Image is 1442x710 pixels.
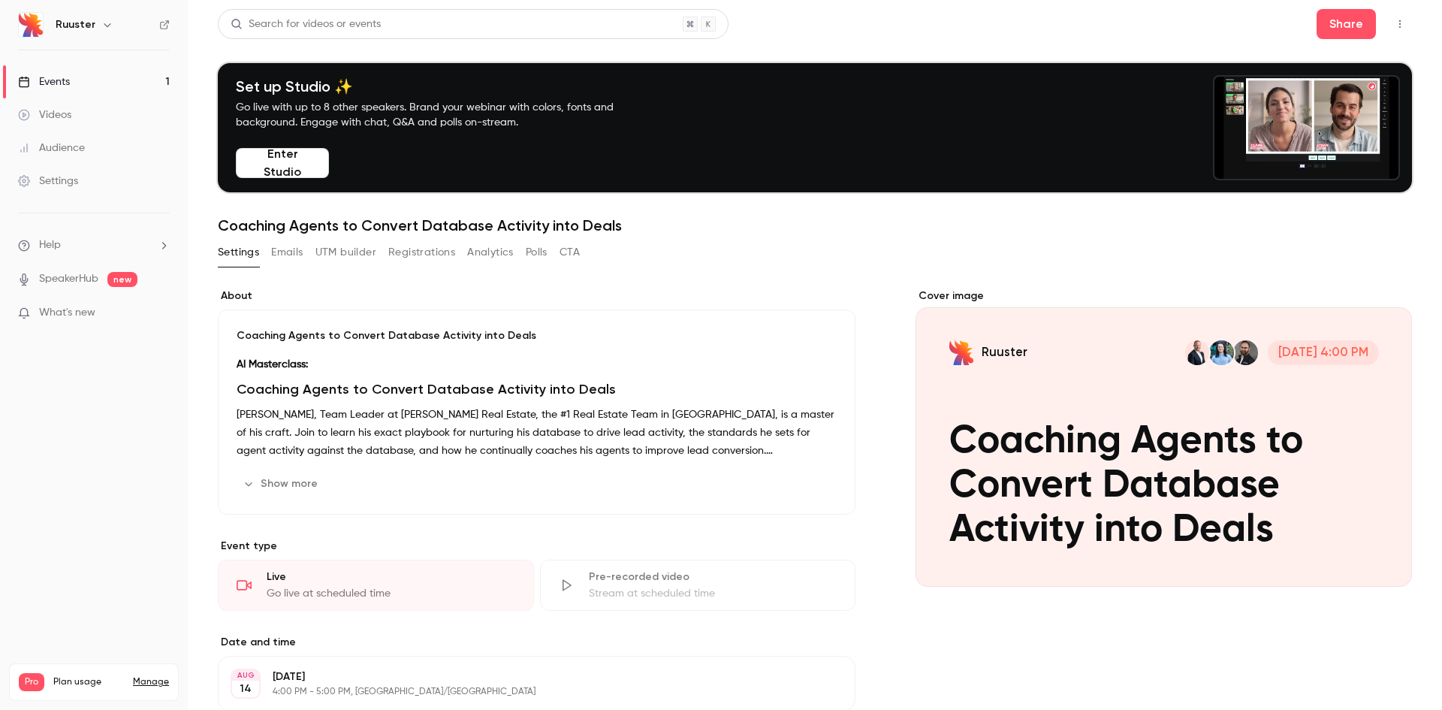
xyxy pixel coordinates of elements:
[19,13,43,37] img: Ruuster
[18,174,78,189] div: Settings
[273,669,776,684] p: [DATE]
[916,289,1412,304] label: Cover image
[388,240,455,264] button: Registrations
[1317,9,1376,39] button: Share
[589,570,837,585] div: Pre-recorded video
[218,240,259,264] button: Settings
[916,289,1412,587] section: Cover image
[19,673,44,691] span: Pro
[218,289,855,304] label: About
[39,237,61,253] span: Help
[218,635,855,650] label: Date and time
[218,216,1412,234] h1: Coaching Agents to Convert Database Activity into Deals
[133,676,169,688] a: Manage
[273,686,776,698] p: 4:00 PM - 5:00 PM, [GEOGRAPHIC_DATA]/[GEOGRAPHIC_DATA]
[237,472,327,496] button: Show more
[560,240,580,264] button: CTA
[231,17,381,32] div: Search for videos or events
[39,305,95,321] span: What's new
[589,586,837,601] div: Stream at scheduled time
[218,560,534,611] div: LiveGo live at scheduled time
[232,670,259,681] div: AUG
[18,74,70,89] div: Events
[218,539,855,554] p: Event type
[236,100,649,130] p: Go live with up to 8 other speakers. Brand your webinar with colors, fonts and background. Engage...
[152,307,170,320] iframe: Noticeable Trigger
[18,107,71,122] div: Videos
[237,381,616,397] strong: Coaching Agents to Convert Database Activity into Deals
[236,77,649,95] h4: Set up Studio ✨
[237,359,308,370] strong: AI Masterclass:
[237,406,837,460] p: [PERSON_NAME], Team Leader at [PERSON_NAME] Real Estate, the #1 Real Estate Team in [GEOGRAPHIC_D...
[18,237,170,253] li: help-dropdown-opener
[56,17,95,32] h6: Ruuster
[18,140,85,156] div: Audience
[236,148,329,178] button: Enter Studio
[39,271,98,287] a: SpeakerHub
[107,272,137,287] span: new
[267,570,515,585] div: Live
[267,586,515,601] div: Go live at scheduled time
[467,240,514,264] button: Analytics
[237,328,837,343] p: Coaching Agents to Convert Database Activity into Deals
[315,240,376,264] button: UTM builder
[540,560,856,611] div: Pre-recorded videoStream at scheduled time
[526,240,548,264] button: Polls
[53,676,124,688] span: Plan usage
[271,240,303,264] button: Emails
[240,681,252,696] p: 14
